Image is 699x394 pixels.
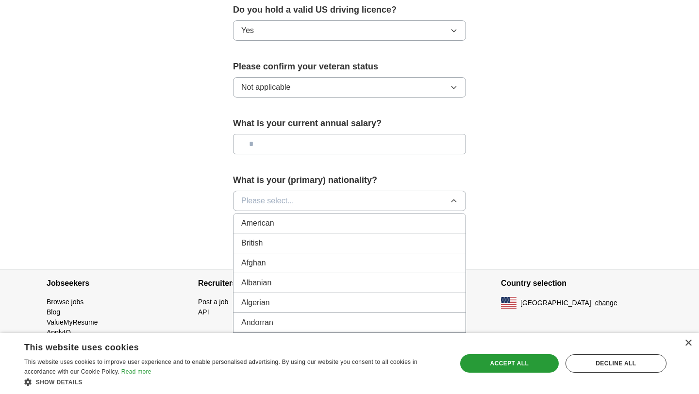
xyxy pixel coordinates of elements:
a: API [198,308,209,316]
span: [GEOGRAPHIC_DATA] [520,298,591,308]
span: Please select... [241,195,294,207]
button: change [595,298,617,308]
span: Not applicable [241,82,290,93]
button: Please select... [233,191,466,211]
a: Browse jobs [47,298,83,306]
span: Yes [241,25,254,36]
a: Post a job [198,298,228,306]
div: This website uses cookies [24,339,420,353]
span: Albanian [241,277,271,289]
a: ApplyIQ [47,328,71,336]
h4: Country selection [501,270,652,297]
span: This website uses cookies to improve user experience and to enable personalised advertising. By u... [24,359,417,375]
span: Andorran [241,317,273,328]
div: Close [684,340,692,347]
div: Decline all [566,354,666,373]
label: What is your (primary) nationality? [233,174,466,187]
span: American [241,217,274,229]
a: Blog [47,308,60,316]
span: British [241,237,263,249]
div: Show details [24,377,444,387]
div: Accept all [460,354,559,373]
label: Do you hold a valid US driving licence? [233,3,466,16]
button: Not applicable [233,77,466,98]
span: Afghan [241,257,266,269]
a: ValueMyResume [47,318,98,326]
span: Algerian [241,297,270,309]
label: Please confirm your veteran status [233,60,466,73]
span: Show details [36,379,83,386]
img: US flag [501,297,516,309]
button: Yes [233,20,466,41]
label: What is your current annual salary? [233,117,466,130]
a: Read more, opens a new window [121,368,151,375]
